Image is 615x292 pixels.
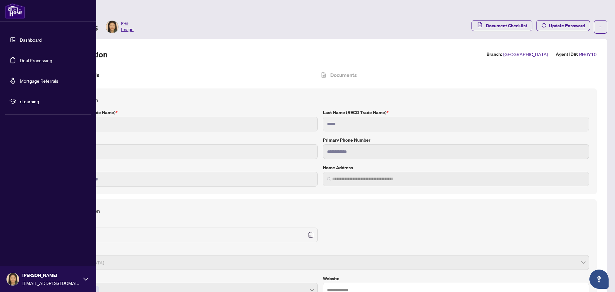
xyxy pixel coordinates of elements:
[323,137,589,144] label: Primary Phone Number
[55,256,585,269] span: Female
[536,20,590,31] button: Update Password
[52,96,589,104] h4: Contact Information
[330,71,357,79] h4: Documents
[5,3,25,19] img: logo
[106,21,118,33] img: Profile Icon
[52,247,589,254] label: Gender
[20,37,42,43] a: Dashboard
[503,51,548,58] span: [GEOGRAPHIC_DATA]
[323,109,589,116] label: Last Name (RECO Trade Name)
[52,164,318,171] label: E-mail Address
[52,220,318,227] label: Date of Birth
[52,137,318,144] label: Legal Name
[7,273,19,285] img: Profile Icon
[598,25,603,29] span: ellipsis
[471,20,532,31] button: Document Checklist
[486,21,527,31] span: Document Checklist
[327,177,331,181] img: search_icon
[556,51,578,58] label: Agent ID#:
[52,275,318,282] label: Languages spoken
[52,109,318,116] label: First Name (RECO Trade Name)
[121,21,134,33] span: Edit Image
[20,78,58,84] a: Mortgage Referrals
[22,272,80,279] span: [PERSON_NAME]
[22,279,80,287] span: [EMAIL_ADDRESS][DOMAIN_NAME]
[20,57,52,63] a: Deal Processing
[549,21,585,31] span: Update Password
[323,164,589,171] label: Home Address
[52,207,589,215] h4: Personal Information
[20,98,86,105] span: rLearning
[323,275,589,282] label: Website
[589,270,609,289] button: Open asap
[487,51,502,58] label: Branch:
[579,51,597,58] span: RH6710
